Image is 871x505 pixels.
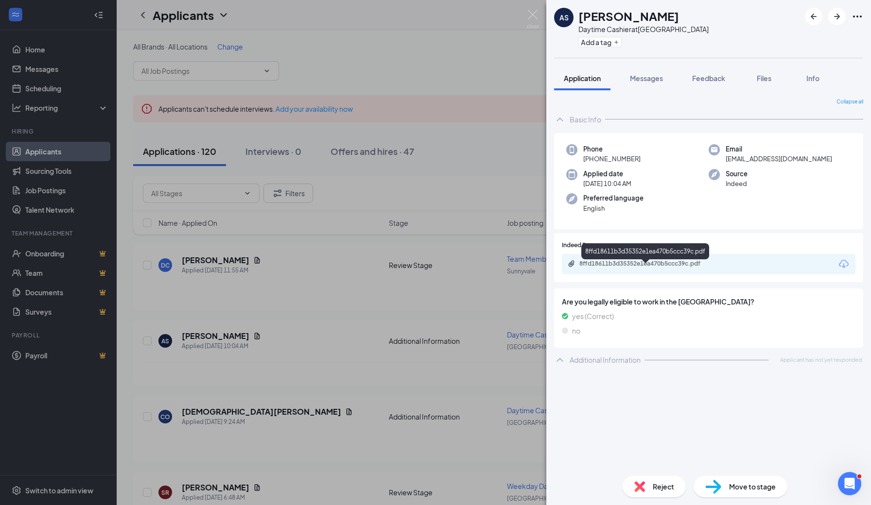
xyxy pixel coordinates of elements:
span: Are you legally eligible to work in the [GEOGRAPHIC_DATA]? [562,296,855,307]
svg: ArrowLeftNew [808,11,819,22]
div: 8ffd18611b3d35352e1ea470b5ccc39c.pdf [581,243,709,259]
span: Indeed [726,179,748,188]
span: English [583,203,644,213]
span: [DATE] 10:04 AM [583,179,631,188]
iframe: Intercom live chat [838,472,861,495]
svg: ChevronUp [554,114,566,125]
svg: Paperclip [568,260,575,268]
button: ArrowRight [828,8,846,25]
svg: Ellipses [852,11,863,22]
span: Phone [583,144,641,154]
span: Email [726,144,832,154]
svg: ArrowRight [831,11,843,22]
button: PlusAdd a tag [578,37,622,47]
span: Reject [653,481,674,492]
span: Messages [630,74,663,83]
svg: Plus [613,39,619,45]
div: AS [559,13,569,22]
div: Daytime Cashier at [GEOGRAPHIC_DATA] [578,24,709,34]
svg: Download [838,258,850,270]
span: Feedback [692,74,725,83]
span: [EMAIL_ADDRESS][DOMAIN_NAME] [726,154,832,164]
span: Collapse all [836,98,863,106]
svg: ChevronUp [554,354,566,366]
span: Applied date [583,169,631,179]
span: Application [564,74,601,83]
div: Basic Info [570,115,601,124]
span: Applicant has not yet responded. [780,355,863,364]
span: [PHONE_NUMBER] [583,154,641,164]
span: Files [757,74,771,83]
div: 8ffd18611b3d35352e1ea470b5ccc39c.pdf [579,260,715,268]
h1: [PERSON_NAME] [578,8,679,24]
span: no [572,325,580,336]
div: Additional Information [570,355,641,365]
button: ArrowLeftNew [805,8,822,25]
span: Move to stage [729,481,776,492]
span: Source [726,169,748,179]
a: Paperclip8ffd18611b3d35352e1ea470b5ccc39c.pdf [568,260,725,269]
span: Indeed Resume [562,241,605,250]
span: yes (Correct) [572,311,614,321]
span: Info [806,74,819,83]
span: Preferred language [583,193,644,203]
